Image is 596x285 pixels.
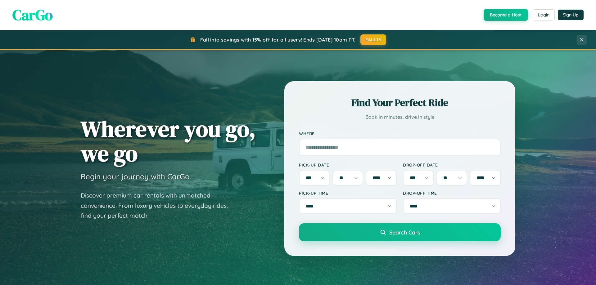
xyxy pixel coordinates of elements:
label: Drop-off Time [403,190,501,196]
button: Become a Host [484,9,528,21]
span: CarGo [12,5,53,25]
h2: Find Your Perfect Ride [299,96,501,109]
span: Search Cars [389,229,420,236]
h1: Wherever you go, we go [81,117,256,166]
p: Discover premium car rentals with unmatched convenience. From luxury vehicles to everyday rides, ... [81,190,236,221]
button: FALL15 [360,34,386,45]
label: Where [299,131,501,136]
h3: Begin your journey with CarGo [81,172,190,181]
button: Login [533,9,555,20]
label: Drop-off Date [403,162,501,167]
span: Fall into savings with 15% off for all users! Ends [DATE] 10am PT. [200,37,356,43]
label: Pick-up Date [299,162,397,167]
button: Sign Up [558,10,584,20]
p: Book in minutes, drive in style [299,113,501,122]
label: Pick-up Time [299,190,397,196]
button: Search Cars [299,223,501,241]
